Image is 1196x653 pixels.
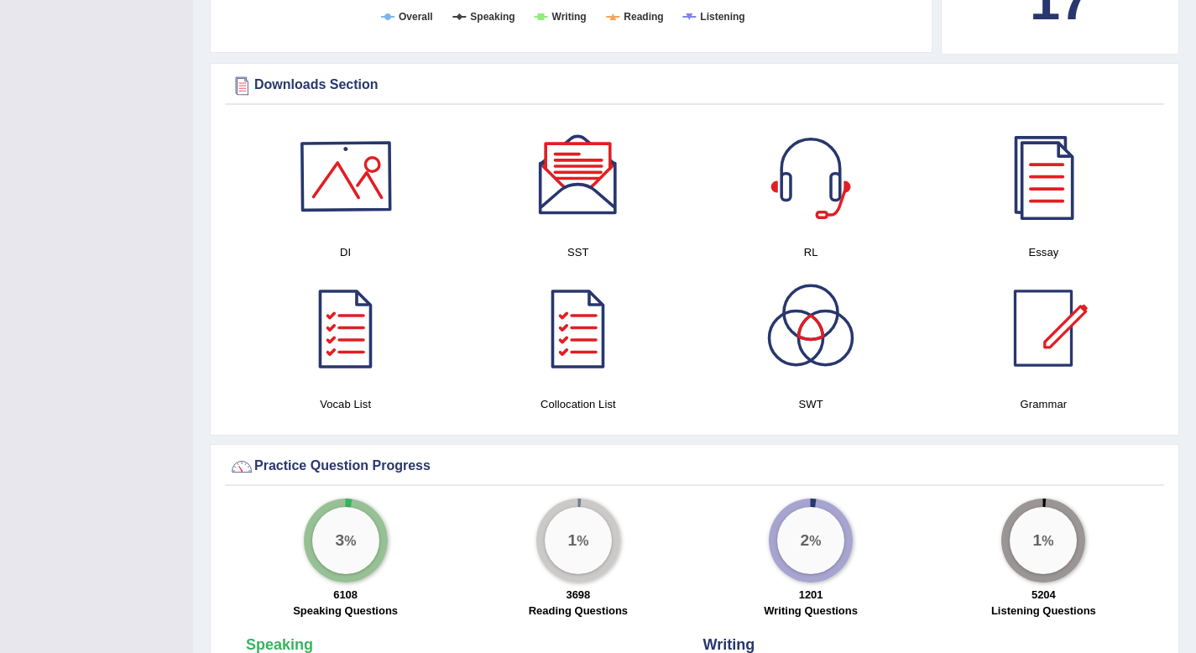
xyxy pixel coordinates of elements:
label: Writing Questions [764,603,858,619]
strong: 6108 [333,588,358,601]
tspan: Reading [624,11,663,23]
label: Reading Questions [529,603,628,619]
div: % [545,507,612,574]
h4: Collocation List [470,395,686,413]
strong: 3698 [566,588,590,601]
strong: 1201 [799,588,823,601]
h4: SST [470,243,686,261]
big: 1 [567,531,577,550]
div: Downloads Section [229,73,1160,98]
big: 2 [801,531,810,550]
big: 1 [1033,531,1042,550]
label: Listening Questions [991,603,1096,619]
tspan: Overall [399,11,433,23]
strong: Speaking [246,636,313,653]
strong: 5204 [1031,588,1056,601]
div: % [312,507,379,574]
div: % [777,507,844,574]
h4: RL [703,243,919,261]
h4: SWT [703,395,919,413]
tspan: Listening [700,11,744,23]
strong: Writing [703,636,755,653]
h4: Grammar [936,395,1152,413]
big: 3 [335,531,344,550]
tspan: Writing [552,11,587,23]
div: % [1010,507,1077,574]
h4: Vocab List [238,395,453,413]
h4: Essay [936,243,1152,261]
div: Practice Question Progress [229,454,1160,479]
h4: DI [238,243,453,261]
label: Speaking Questions [293,603,398,619]
tspan: Speaking [470,11,514,23]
